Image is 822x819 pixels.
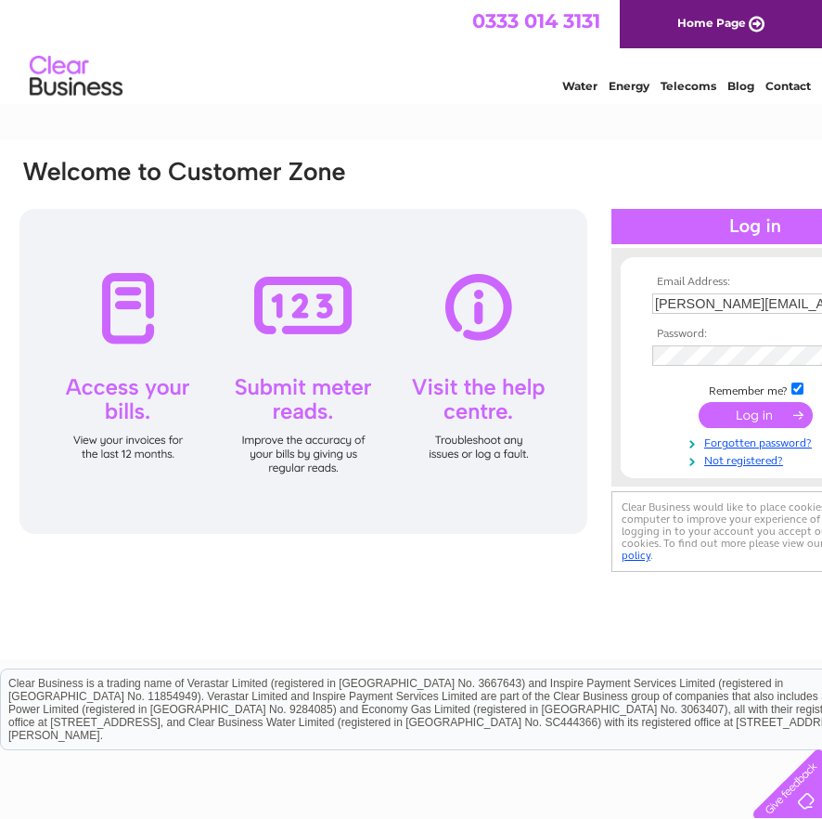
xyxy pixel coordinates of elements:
[562,79,597,93] a: Water
[765,79,811,93] a: Contact
[472,9,600,32] a: 0333 014 3131
[609,79,649,93] a: Energy
[699,402,813,428] input: Submit
[29,48,123,105] img: logo.png
[727,79,754,93] a: Blog
[661,79,716,93] a: Telecoms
